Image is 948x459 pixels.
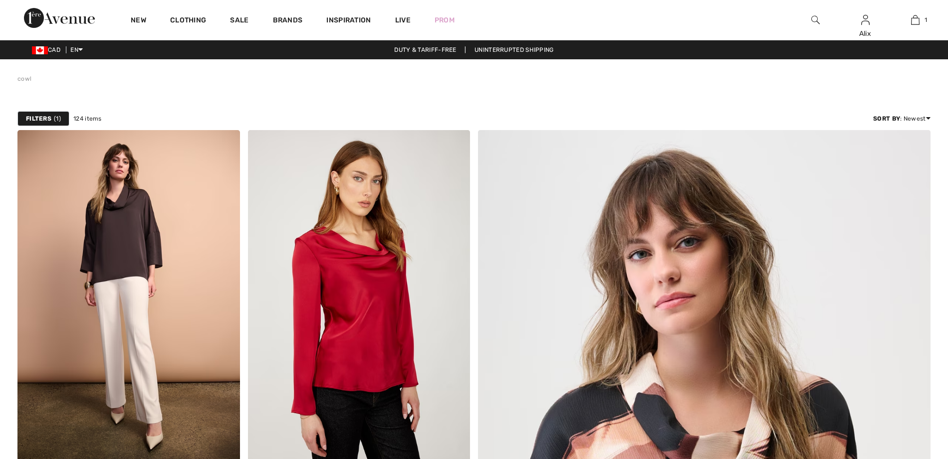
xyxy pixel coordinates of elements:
[32,46,48,54] img: Canadian Dollar
[273,16,303,26] a: Brands
[73,114,102,123] span: 124 items
[131,16,146,26] a: New
[26,114,51,123] strong: Filters
[811,14,820,26] img: search the website
[873,114,931,123] div: : Newest
[230,16,248,26] a: Sale
[24,8,95,28] img: 1ère Avenue
[395,15,411,25] a: Live
[54,114,61,123] span: 1
[170,16,206,26] a: Clothing
[925,15,927,24] span: 1
[70,46,83,53] span: EN
[326,16,371,26] span: Inspiration
[435,15,455,25] a: Prom
[841,28,890,39] div: Alix
[32,46,64,53] span: CAD
[861,15,870,24] a: Sign In
[17,75,31,82] a: cowl
[911,14,920,26] img: My Bag
[891,14,940,26] a: 1
[873,115,900,122] strong: Sort By
[861,14,870,26] img: My Info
